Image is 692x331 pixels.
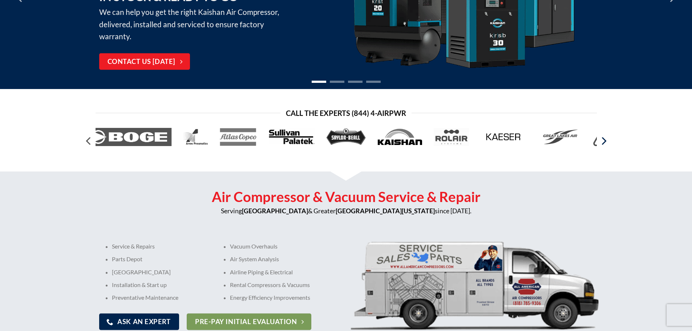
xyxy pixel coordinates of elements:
[336,207,435,215] strong: [GEOGRAPHIC_DATA][US_STATE]
[99,53,190,70] a: Contact Us [DATE]
[187,313,311,330] a: Pre-pay Initial Evaluation
[312,81,326,83] li: Page dot 1
[286,107,406,119] span: Call the Experts (844) 4-AirPwr
[230,269,372,275] p: Airline Piping & Electrical
[242,207,308,215] strong: [GEOGRAPHIC_DATA]
[230,294,372,301] p: Energy Efficiency Improvements
[112,256,206,263] p: Parts Depot
[112,281,206,288] p: Installation & Start up
[230,281,372,288] p: Rental Compressors & Vacuums
[99,313,179,330] a: Ask An Expert
[366,81,381,83] li: Page dot 4
[112,243,206,250] p: Service & Repairs
[112,269,206,275] p: [GEOGRAPHIC_DATA]
[117,316,170,327] span: Ask An Expert
[597,134,610,148] button: Next
[348,81,363,83] li: Page dot 3
[112,294,206,301] p: Preventative Maintenance
[108,57,175,67] span: Contact Us [DATE]
[230,256,372,263] p: Air System Analysis
[330,81,344,83] li: Page dot 2
[195,316,297,327] span: Pre-pay Initial Evaluation
[96,206,597,216] p: Serving & Greater since [DATE].
[82,134,96,148] button: Previous
[230,243,372,250] p: Vacuum Overhauls
[96,188,597,206] h2: Air Compressor & Vacuum Service & Repair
